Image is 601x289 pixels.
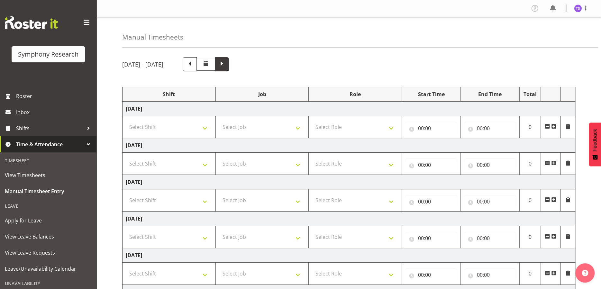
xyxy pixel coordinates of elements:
a: Manual Timesheet Entry [2,183,95,199]
div: Start Time [405,90,457,98]
span: Shifts [16,123,84,133]
td: 0 [519,226,541,248]
span: Manual Timesheet Entry [5,186,92,196]
a: View Leave Requests [2,245,95,261]
h4: Manual Timesheets [122,33,183,41]
div: Symphony Research [18,50,78,59]
input: Click to select... [464,232,516,245]
div: Role [312,90,398,98]
button: Feedback - Show survey [589,122,601,166]
input: Click to select... [464,158,516,171]
input: Click to select... [405,232,457,245]
span: Leave/Unavailability Calendar [5,264,92,274]
td: [DATE] [123,138,575,153]
div: Leave [2,199,95,212]
span: Feedback [592,129,598,151]
a: Leave/Unavailability Calendar [2,261,95,277]
td: [DATE] [123,212,575,226]
h5: [DATE] - [DATE] [122,61,163,68]
td: [DATE] [123,248,575,263]
a: Apply for Leave [2,212,95,229]
span: Roster [16,91,93,101]
div: Job [219,90,305,98]
a: View Timesheets [2,167,95,183]
span: Time & Attendance [16,140,84,149]
input: Click to select... [405,122,457,135]
td: [DATE] [123,102,575,116]
td: [DATE] [123,175,575,189]
input: Click to select... [405,158,457,171]
td: 0 [519,189,541,212]
input: Click to select... [464,268,516,281]
td: 0 [519,116,541,138]
input: Click to select... [464,195,516,208]
span: View Leave Balances [5,232,92,241]
div: End Time [464,90,516,98]
div: Timesheet [2,154,95,167]
img: theresa-smith5660.jpg [574,5,582,12]
td: 0 [519,263,541,285]
a: View Leave Balances [2,229,95,245]
span: Apply for Leave [5,216,92,225]
input: Click to select... [405,268,457,281]
div: Total [523,90,538,98]
td: 0 [519,153,541,175]
img: Rosterit website logo [5,16,58,29]
span: View Leave Requests [5,248,92,257]
input: Click to select... [405,195,457,208]
span: Inbox [16,107,93,117]
img: help-xxl-2.png [582,270,588,276]
div: Shift [126,90,212,98]
span: View Timesheets [5,170,92,180]
input: Click to select... [464,122,516,135]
